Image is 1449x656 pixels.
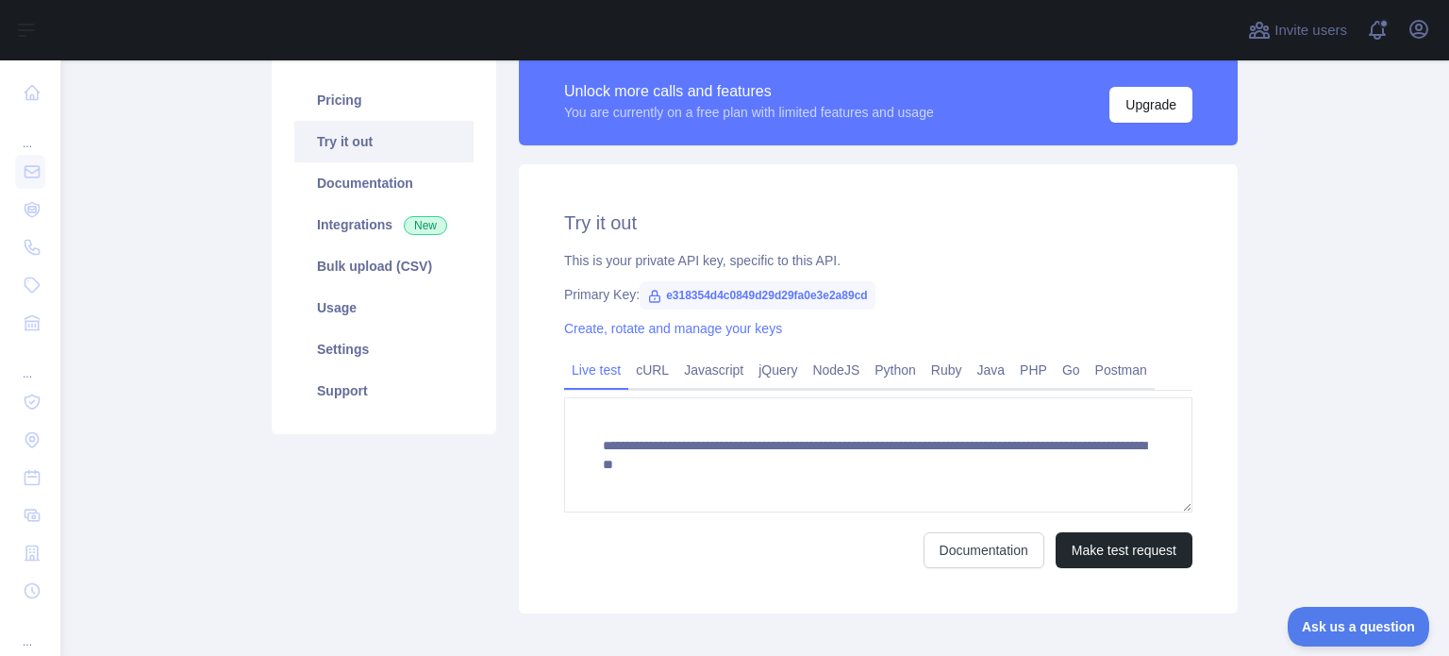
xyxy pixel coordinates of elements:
div: This is your private API key, specific to this API. [564,251,1192,270]
a: NodeJS [805,355,867,385]
a: Python [867,355,924,385]
a: Bulk upload (CSV) [294,245,474,287]
a: Go [1055,355,1088,385]
span: Invite users [1274,20,1347,42]
a: Java [970,355,1013,385]
div: ... [15,612,45,649]
a: Postman [1088,355,1155,385]
button: Upgrade [1109,87,1192,123]
div: ... [15,344,45,381]
a: Create, rotate and manage your keys [564,321,782,336]
iframe: Toggle Customer Support [1288,607,1430,647]
a: Documentation [294,162,474,204]
h2: Try it out [564,210,1192,236]
span: e318354d4c0849d29d29fa0e3e2a89cd [640,281,875,310]
a: Usage [294,287,474,328]
a: Documentation [924,532,1044,568]
div: Unlock more calls and features [564,80,934,103]
button: Invite users [1244,15,1351,45]
a: Javascript [676,355,751,385]
button: Make test request [1056,532,1192,568]
a: jQuery [751,355,805,385]
a: PHP [1012,355,1055,385]
a: Try it out [294,121,474,162]
a: Settings [294,328,474,370]
a: Integrations New [294,204,474,245]
a: Ruby [924,355,970,385]
a: Pricing [294,79,474,121]
div: Primary Key: [564,285,1192,304]
a: Live test [564,355,628,385]
a: cURL [628,355,676,385]
div: You are currently on a free plan with limited features and usage [564,103,934,122]
span: New [404,216,447,235]
div: ... [15,113,45,151]
a: Support [294,370,474,412]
